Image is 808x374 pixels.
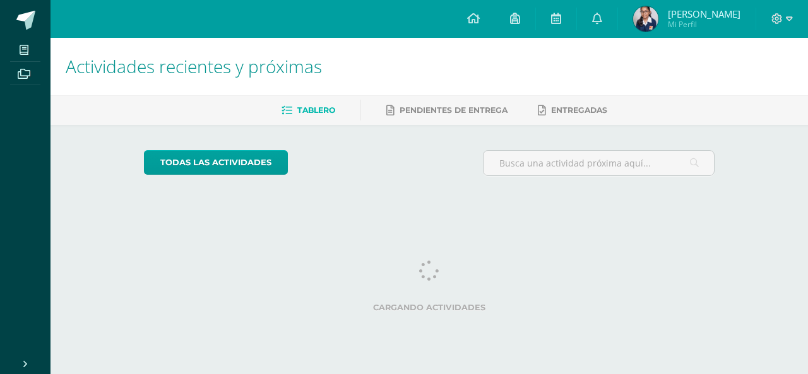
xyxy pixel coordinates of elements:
a: todas las Actividades [144,150,288,175]
input: Busca una actividad próxima aquí... [484,151,715,175]
span: Pendientes de entrega [400,105,508,115]
span: Entregadas [551,105,607,115]
span: Actividades recientes y próximas [66,54,322,78]
a: Pendientes de entrega [386,100,508,120]
span: Mi Perfil [668,19,740,30]
label: Cargando actividades [144,303,715,312]
span: [PERSON_NAME] [668,8,740,20]
img: 0df5b5bb091ac1274c66e48cce06e8d0.png [633,6,658,32]
a: Entregadas [538,100,607,120]
a: Tablero [282,100,335,120]
span: Tablero [297,105,335,115]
